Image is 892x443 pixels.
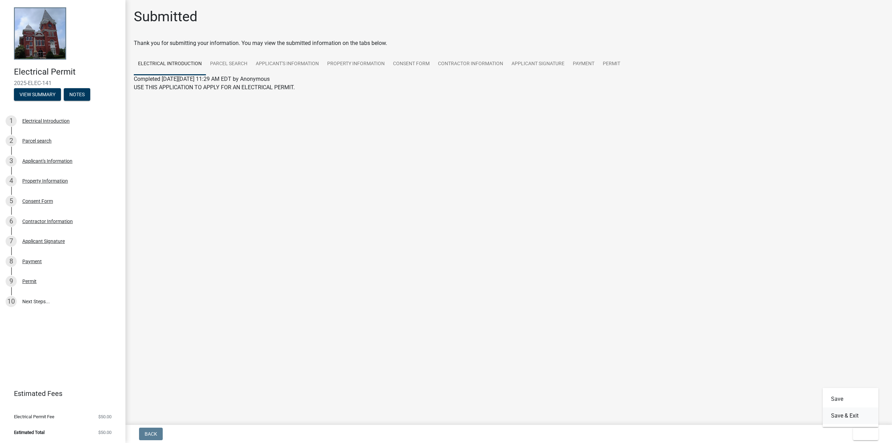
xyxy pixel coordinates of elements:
div: Applicant's Information [22,159,72,163]
button: Back [139,428,163,440]
a: Consent Form [389,53,434,75]
button: Exit [853,428,878,440]
span: Estimated Total [14,430,45,435]
div: 1 [6,115,17,127]
div: 5 [6,196,17,207]
a: Electrical Introduction [134,53,206,75]
h4: Electrical Permit [14,67,120,77]
div: 10 [6,296,17,307]
span: 2025-ELEC-141 [14,80,111,86]
button: Save & Exit [823,407,878,424]
a: Applicant's Information [252,53,323,75]
p: USE THIS APPLICATION TO APPLY FOR AN ELECTRICAL PERMIT. [134,83,884,92]
a: Payment [569,53,599,75]
a: Estimated Fees [6,387,114,400]
div: Exit [823,388,878,427]
a: Property Information [323,53,389,75]
span: Electrical Permit Fee [14,414,54,419]
div: Thank you for submitting your information. You may view the submitted information on the tabs below. [134,39,884,47]
button: Save [823,391,878,407]
span: $50.00 [98,430,111,435]
img: Talbot County, Georgia [14,7,66,60]
button: View Summary [14,88,61,101]
div: 9 [6,276,17,287]
div: 8 [6,256,17,267]
wm-modal-confirm: Notes [64,92,90,98]
span: Exit [859,431,869,437]
div: Electrical Introduction [22,119,70,123]
div: 3 [6,155,17,167]
div: Parcel search [22,138,52,143]
div: 4 [6,175,17,186]
wm-modal-confirm: Summary [14,92,61,98]
div: 7 [6,236,17,247]
div: Consent Form [22,199,53,204]
div: Permit [22,279,37,284]
a: Applicant Signature [507,53,569,75]
span: $50.00 [98,414,111,419]
div: Payment [22,259,42,264]
span: Completed [DATE][DATE] 11:29 AM EDT by Anonymous [134,76,270,82]
div: 6 [6,216,17,227]
div: 2 [6,135,17,146]
button: Notes [64,88,90,101]
div: Applicant Signature [22,239,65,244]
a: Contractor Information [434,53,507,75]
div: Property Information [22,178,68,183]
div: Contractor Information [22,219,73,224]
h1: Submitted [134,8,198,25]
a: Permit [599,53,624,75]
a: Parcel search [206,53,252,75]
span: Back [145,431,157,437]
